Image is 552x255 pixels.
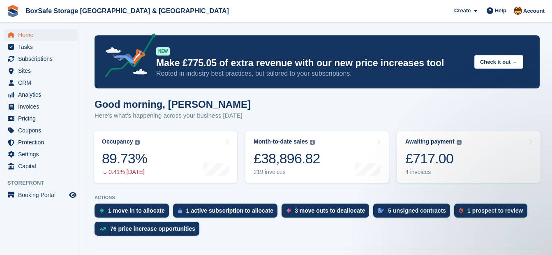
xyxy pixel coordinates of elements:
[295,207,365,214] div: 3 move outs to deallocate
[459,208,463,213] img: prospect-51fa495bee0391a8d652442698ab0144808aea92771e9ea1ae160a38d050c398.svg
[18,148,67,160] span: Settings
[4,89,78,100] a: menu
[108,207,165,214] div: 1 move in to allocate
[4,101,78,112] a: menu
[102,150,147,167] div: 89.73%
[4,189,78,201] a: menu
[135,140,140,145] img: icon-info-grey-7440780725fd019a000dd9b08b2336e03edf1995a4989e88bcd33f0948082b44.svg
[18,189,67,201] span: Booking Portal
[68,190,78,200] a: Preview store
[254,169,320,176] div: 219 invoices
[18,89,67,100] span: Analytics
[454,204,531,222] a: 1 prospect to review
[474,55,523,69] button: Check it out →
[523,7,545,15] span: Account
[7,179,82,187] span: Storefront
[4,29,78,41] a: menu
[4,160,78,172] a: menu
[310,140,315,145] img: icon-info-grey-7440780725fd019a000dd9b08b2336e03edf1995a4989e88bcd33f0948082b44.svg
[388,207,446,214] div: 5 unsigned contracts
[4,137,78,148] a: menu
[99,227,106,231] img: price_increase_opportunities-93ffe204e8149a01c8c9dc8f82e8f89637d9d84a8eef4429ea346261dce0b2c0.svg
[514,7,522,15] img: Kim
[22,4,232,18] a: BoxSafe Storage [GEOGRAPHIC_DATA] & [GEOGRAPHIC_DATA]
[397,131,540,183] a: Awaiting payment £717.00 4 invoices
[7,5,19,17] img: stora-icon-8386f47178a22dfd0bd8f6a31ec36ba5ce8667c1dd55bd0f319d3a0aa187defe.svg
[94,131,237,183] a: Occupancy 89.73% 0.41% [DATE]
[95,222,203,240] a: 76 price increase opportunities
[282,204,373,222] a: 3 move outs to deallocate
[18,77,67,88] span: CRM
[18,137,67,148] span: Protection
[173,204,282,222] a: 1 active subscription to allocate
[18,29,67,41] span: Home
[286,208,291,213] img: move_outs_to_deallocate_icon-f764333ba52eb49d3ac5e1228854f67142a1ed5810a6f6cc68b1a99e826820c5.svg
[99,208,104,213] img: move_ins_to_allocate_icon-fdf77a2bb77ea45bf5b3d319d69a93e2d87916cf1d5bf7949dd705db3b84f3ca.svg
[156,69,468,78] p: Rooted in industry best practices, but tailored to your subscriptions.
[156,47,170,56] div: NEW
[18,53,67,65] span: Subscriptions
[4,41,78,53] a: menu
[245,131,389,183] a: Month-to-date sales £38,896.82 219 invoices
[95,99,251,110] h1: Good morning, [PERSON_NAME]
[4,125,78,136] a: menu
[18,113,67,124] span: Pricing
[95,111,251,121] p: Here's what's happening across your business [DATE]
[467,207,523,214] div: 1 prospect to review
[4,65,78,76] a: menu
[110,225,195,232] div: 76 price increase opportunities
[454,7,471,15] span: Create
[495,7,506,15] span: Help
[373,204,454,222] a: 5 unsigned contracts
[405,150,462,167] div: £717.00
[156,57,468,69] p: Make £775.05 of extra revenue with our new price increases tool
[457,140,462,145] img: icon-info-grey-7440780725fd019a000dd9b08b2336e03edf1995a4989e88bcd33f0948082b44.svg
[18,125,67,136] span: Coupons
[102,138,133,145] div: Occupancy
[405,138,455,145] div: Awaiting payment
[18,160,67,172] span: Capital
[18,65,67,76] span: Sites
[4,148,78,160] a: menu
[405,169,462,176] div: 4 invoices
[4,77,78,88] a: menu
[98,33,156,80] img: price-adjustments-announcement-icon-8257ccfd72463d97f412b2fc003d46551f7dbcb40ab6d574587a9cd5c0d94...
[95,204,173,222] a: 1 move in to allocate
[254,138,308,145] div: Month-to-date sales
[378,208,384,213] img: contract_signature_icon-13c848040528278c33f63329250d36e43548de30e8caae1d1a13099fd9432cc5.svg
[18,41,67,53] span: Tasks
[95,195,540,200] p: ACTIONS
[102,169,147,176] div: 0.41% [DATE]
[186,207,273,214] div: 1 active subscription to allocate
[18,101,67,112] span: Invoices
[254,150,320,167] div: £38,896.82
[4,113,78,124] a: menu
[178,208,182,213] img: active_subscription_to_allocate_icon-d502201f5373d7db506a760aba3b589e785aa758c864c3986d89f69b8ff3...
[4,53,78,65] a: menu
